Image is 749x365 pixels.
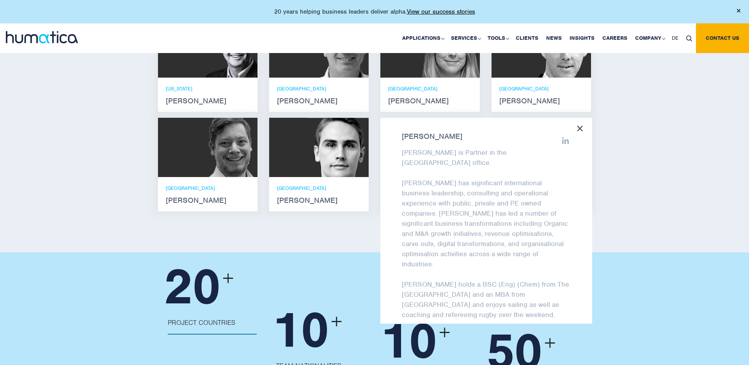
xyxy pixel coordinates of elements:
a: View our success stories [407,8,475,16]
strong: [PERSON_NAME] [166,197,250,204]
p: [GEOGRAPHIC_DATA] [388,85,472,92]
strong: [PERSON_NAME] [277,197,361,204]
a: DE [668,23,682,53]
p: [GEOGRAPHIC_DATA] [277,185,361,191]
span: + [439,320,450,346]
img: Paul Simpson [308,118,369,177]
strong: [PERSON_NAME] [277,98,361,104]
a: Applications [398,23,447,53]
img: logo [6,31,78,43]
img: search_icon [686,35,692,41]
span: 10 [272,299,329,360]
a: Company [631,23,668,53]
a: Tools [484,23,512,53]
strong: [PERSON_NAME] [402,133,571,140]
img: Claudio Limacher [197,118,257,177]
strong: [PERSON_NAME] [166,98,250,104]
a: News [542,23,566,53]
span: + [223,266,234,291]
a: Services [447,23,484,53]
p: [US_STATE] [166,85,250,92]
p: 20 years helping business leaders deliver alpha. [274,8,475,16]
strong: [PERSON_NAME] [388,98,472,104]
p: [GEOGRAPHIC_DATA] [499,85,583,92]
p: [PERSON_NAME] holds a BSC (Eng) (Chem) from The [GEOGRAPHIC_DATA] and an MBA from [GEOGRAPHIC_DAT... [402,279,571,320]
p: [GEOGRAPHIC_DATA] [166,185,250,191]
a: Contact us [696,23,749,53]
p: [PERSON_NAME] is Partner in the [GEOGRAPHIC_DATA] office. [402,147,571,168]
span: 20 [164,256,221,317]
p: [PERSON_NAME] has significant international business leadership, consulting and operational exper... [402,178,571,269]
span: DE [672,35,678,41]
a: Clients [512,23,542,53]
p: [GEOGRAPHIC_DATA] [277,85,361,92]
span: + [331,309,342,335]
span: + [545,331,556,356]
a: Careers [598,23,631,53]
a: Insights [566,23,598,53]
strong: [PERSON_NAME] [499,98,583,104]
p: Project Countries [168,318,257,335]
